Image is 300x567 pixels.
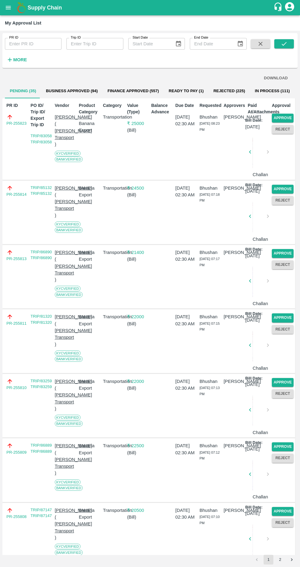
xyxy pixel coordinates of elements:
[5,55,28,65] button: More
[31,508,52,518] a: TRIP/87147 TRIP/87147
[103,313,125,320] p: Transportation
[31,379,52,389] a: TRIP/83259 TRIP/83259
[31,134,52,144] a: TRIP/83058 TRIP/83058
[127,514,149,520] p: ( Bill )
[272,249,294,258] button: Approve
[127,127,149,134] p: ( Bill )
[200,507,221,514] p: Bhushan
[245,505,262,510] p: Bill Date:
[248,102,269,115] p: Paid At/Attachments
[175,114,197,127] p: [DATE] 02:30 AM
[127,378,149,385] p: ₹ 22000
[55,157,83,162] span: Bank Verified
[175,102,197,109] p: Due Date
[6,191,27,198] a: PR-255814
[200,451,220,460] span: [DATE] 07:12 PM
[245,446,260,452] p: [DATE]
[103,442,125,449] p: Transportation
[127,191,149,198] p: ( Bill )
[6,102,28,109] p: PR ID
[175,378,197,392] p: [DATE] 02:30 AM
[245,123,260,130] p: [DATE]
[273,2,284,13] div: customer-support
[127,507,149,514] p: ₹ 20500
[31,314,52,325] a: TRIP/81320 TRIP/81320
[55,227,83,233] span: Bank Verified
[208,84,250,98] button: Rejected (225)
[223,185,245,191] p: [PERSON_NAME]
[253,236,265,243] p: Challan
[245,440,262,446] p: Bill Date:
[272,196,294,205] button: Reject
[55,221,81,227] span: KYC Verified
[6,449,27,455] a: PR-255809
[127,120,149,127] p: ₹ 25000
[223,442,245,449] p: [PERSON_NAME]
[272,260,294,269] button: Reject
[175,313,197,327] p: [DATE] 02:30 AM
[245,376,262,381] p: Bill Date:
[272,518,294,527] button: Reject
[55,350,81,356] span: KYC Verified
[55,292,83,297] span: Bank Verified
[55,249,77,283] p: [PERSON_NAME] ( [PERSON_NAME] Transport )
[127,313,149,320] p: ₹ 22000
[55,421,83,426] span: Bank Verified
[223,102,245,109] p: Approvers
[223,313,245,320] p: [PERSON_NAME]
[55,286,81,291] span: KYC Verified
[175,185,197,198] p: [DATE] 02:30 AM
[253,171,265,178] p: Challan
[31,250,52,260] a: TRIP/86890 TRIP/86890
[127,320,149,327] p: ( Bill )
[223,507,245,514] p: [PERSON_NAME]
[151,102,173,115] p: Balance Advance
[5,38,62,50] input: Enter PR ID
[66,38,123,50] input: Enter Trip ID
[200,193,220,202] span: [DATE] 07:18 PM
[55,151,81,156] span: KYC Verified
[200,249,221,256] p: Bhushan
[79,102,100,115] p: Product Category
[55,485,83,491] span: Bank Verified
[200,313,221,320] p: Bhushan
[190,38,232,50] input: End Date
[6,385,27,391] a: PR-255810
[103,102,125,109] p: Category
[264,555,273,565] button: page 1
[200,185,221,191] p: Bhushan
[245,510,260,517] p: [DATE]
[127,102,149,115] p: Value (Type)
[245,381,260,388] p: [DATE]
[272,389,294,398] button: Reject
[55,442,77,476] p: [PERSON_NAME] ( [PERSON_NAME] Transport )
[127,442,149,449] p: ₹ 22500
[272,325,294,334] button: Reject
[245,182,262,188] p: Bill Date:
[272,378,294,387] button: Approve
[55,114,77,148] p: [PERSON_NAME] ( [PERSON_NAME] Transport )
[103,114,125,120] p: Transportation
[175,249,197,263] p: [DATE] 02:30 AM
[5,84,41,98] button: Pending (35)
[127,185,149,191] p: ₹ 24500
[261,73,290,84] button: DOWNLOAD
[253,429,265,436] p: Challan
[31,102,52,128] p: PO ID/ Trip ID/ Export Trip ID
[223,378,245,385] p: [PERSON_NAME]
[272,442,294,451] button: Approve
[272,114,294,123] button: Approve
[79,249,100,263] p: Banana Export
[200,102,221,109] p: Requested
[175,442,197,456] p: [DATE] 02:30 AM
[15,2,28,14] img: logo
[55,185,77,219] p: [PERSON_NAME] ( [PERSON_NAME] Transport )
[251,555,298,565] nav: pagination navigation
[71,35,81,40] label: Trip ID
[127,249,149,256] p: ₹ 21400
[253,493,265,500] p: Challan
[200,515,220,525] span: [DATE] 07:10 PM
[5,19,41,27] div: My Approval List
[250,84,295,98] button: In Process (111)
[28,5,62,11] b: Supply Chain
